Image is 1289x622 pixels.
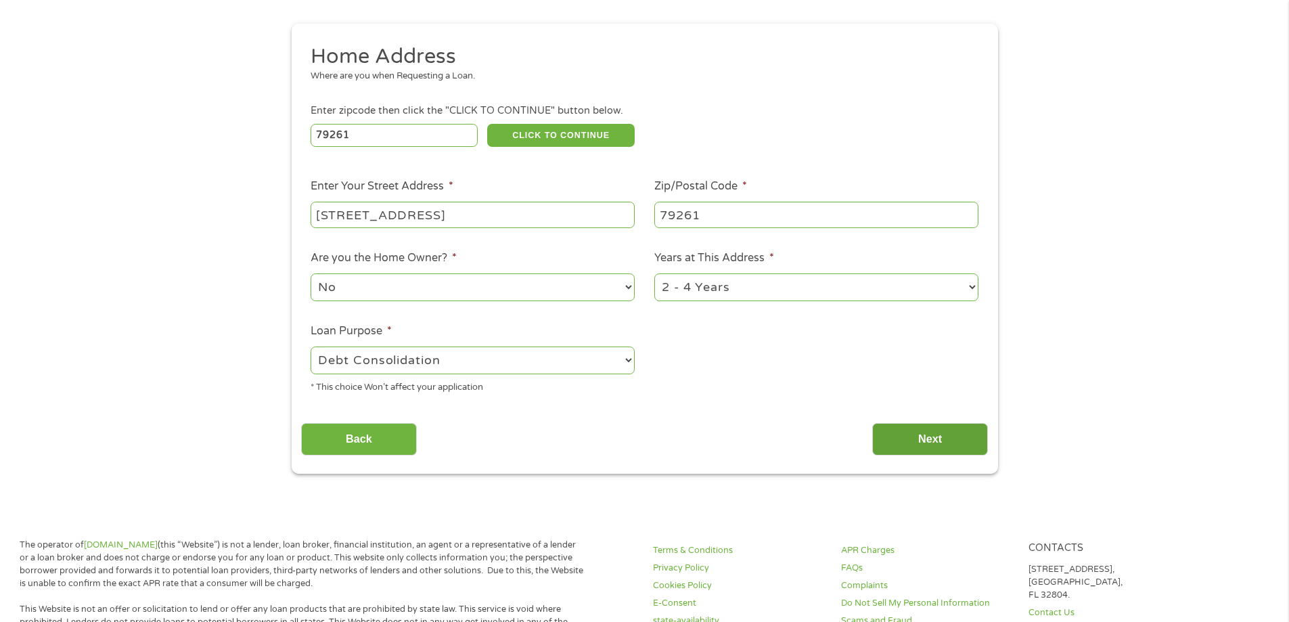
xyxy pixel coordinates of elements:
[20,539,584,590] p: The operator of (this “Website”) is not a lender, loan broker, financial institution, an agent or...
[1028,563,1200,602] p: [STREET_ADDRESS], [GEOGRAPHIC_DATA], FL 32804.
[1028,542,1200,555] h4: Contacts
[841,544,1013,557] a: APR Charges
[311,179,453,194] label: Enter Your Street Address
[311,124,478,147] input: Enter Zipcode (e.g 01510)
[301,423,417,456] input: Back
[311,43,968,70] h2: Home Address
[653,562,825,575] a: Privacy Policy
[311,251,457,265] label: Are you the Home Owner?
[311,70,968,83] div: Where are you when Requesting a Loan.
[841,562,1013,575] a: FAQs
[841,579,1013,592] a: Complaints
[653,597,825,610] a: E-Consent
[653,579,825,592] a: Cookies Policy
[84,539,158,550] a: [DOMAIN_NAME]
[311,324,392,338] label: Loan Purpose
[654,179,747,194] label: Zip/Postal Code
[654,251,774,265] label: Years at This Address
[311,104,978,118] div: Enter zipcode then click the "CLICK TO CONTINUE" button below.
[487,124,635,147] button: CLICK TO CONTINUE
[1028,606,1200,619] a: Contact Us
[311,202,635,227] input: 1 Main Street
[311,376,635,395] div: * This choice Won’t affect your application
[872,423,988,456] input: Next
[653,544,825,557] a: Terms & Conditions
[841,597,1013,610] a: Do Not Sell My Personal Information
